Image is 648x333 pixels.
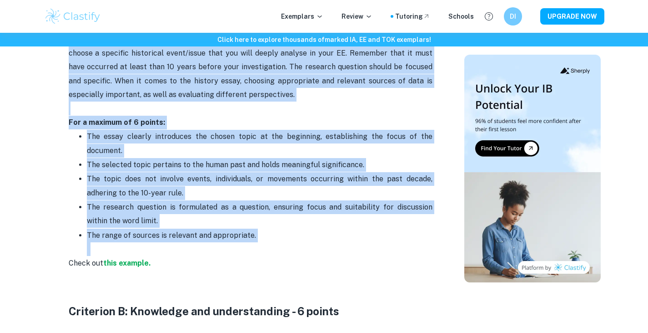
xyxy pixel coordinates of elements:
[87,158,432,172] p: The selected topic pertains to the human past and holds meaningful significance.
[69,305,339,318] strong: Criterion B: Knowledge and understanding - 6 points
[395,11,430,21] a: Tutoring
[69,5,432,130] p: The main aspects of this criterion are At the beginning of your essay, you should describe the to...
[540,8,604,25] button: UPGRADE NOW
[44,7,102,26] img: Clastify logo
[69,118,165,127] strong: For a maximum of 6 points:
[281,11,323,21] p: Exemplars
[481,9,497,24] button: Help and Feedback
[507,11,518,21] h6: DI
[464,55,601,282] img: Thumbnail
[87,229,432,256] p: The range of sources is relevant and appropriate.
[87,172,432,200] p: The topic does not involve events, individuals, or movements occurring within the past decade, ad...
[504,7,522,26] button: DI
[342,11,372,21] p: Review
[448,11,474,21] a: Schools
[69,256,432,270] p: Check out
[87,130,432,158] p: The essay clearly introduces the chosen topic at the beginning, establishing the focus of the doc...
[2,35,646,45] h6: Click here to explore thousands of marked IA, EE and TOK exemplars !
[103,259,151,267] a: this example.
[87,200,432,228] p: The research question is formulated as a question, ensuring focus and suitability for discussion ...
